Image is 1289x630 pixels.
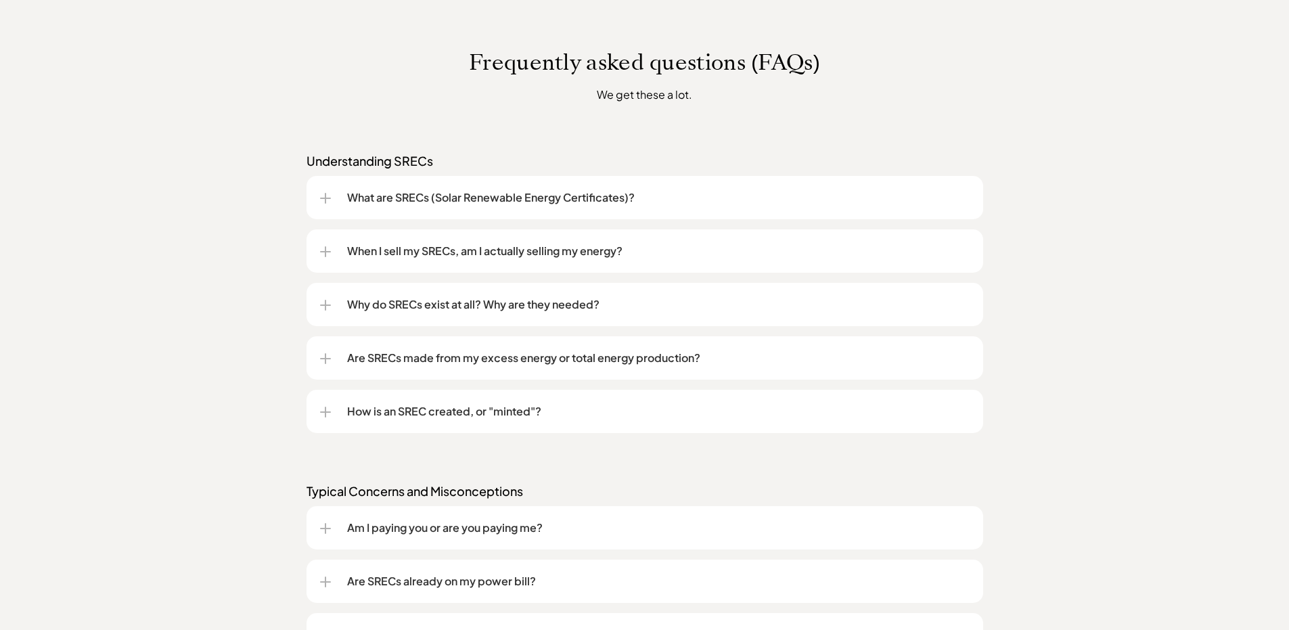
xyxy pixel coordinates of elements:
[347,403,970,420] p: How is an SREC created, or "minted"?
[347,350,970,366] p: Are SRECs made from my excess energy or total energy production?
[394,86,895,103] p: We get these a lot.
[347,243,970,259] p: When I sell my SRECs, am I actually selling my energy?
[259,49,1031,75] p: Frequently asked questions (FAQs)
[307,153,983,169] p: Understanding SRECs
[307,483,983,499] p: Typical Concerns and Misconceptions
[347,189,970,206] p: What are SRECs (Solar Renewable Energy Certificates)?
[347,296,970,313] p: Why do SRECs exist at all? Why are they needed?
[347,573,970,589] p: Are SRECs already on my power bill?
[347,520,970,536] p: Am I paying you or are you paying me?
